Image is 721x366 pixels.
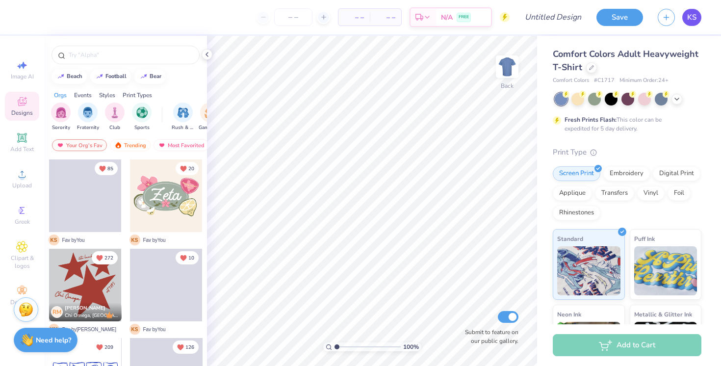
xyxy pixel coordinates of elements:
div: filter for Sorority [51,103,71,131]
button: Unlike [92,340,118,354]
button: football [90,69,131,84]
img: most_fav.gif [158,142,166,149]
span: 209 [104,345,113,350]
span: Upload [12,182,32,189]
div: Events [74,91,92,100]
span: Rush & Bid [172,124,194,131]
img: Game Day Image [205,107,216,118]
button: bear [134,69,166,84]
span: Sports [134,124,150,131]
span: – – [376,12,395,23]
div: Vinyl [637,186,665,201]
a: KS [682,9,701,26]
span: 20 [188,166,194,171]
span: Fav by You [143,326,166,333]
span: K M [49,324,59,335]
span: K S [129,324,140,335]
button: filter button [77,103,99,131]
strong: Need help? [36,336,71,345]
div: Applique [553,186,592,201]
div: filter for Club [105,103,125,131]
div: filter for Game Day [199,103,221,131]
img: Club Image [109,107,120,118]
div: Print Types [123,91,152,100]
div: Orgs [54,91,67,100]
button: beach [51,69,87,84]
span: Puff Ink [634,234,655,244]
button: filter button [51,103,71,131]
span: Fav by You [143,236,166,244]
div: Rhinestones [553,206,600,220]
span: Image AI [11,73,34,80]
span: Game Day [199,124,221,131]
span: [PERSON_NAME] [65,305,105,312]
span: KS [687,12,696,23]
div: Back [501,81,514,90]
img: Sports Image [136,107,148,118]
img: trend_line.gif [96,74,103,79]
span: Clipart & logos [5,254,39,270]
div: Your Org's Fav [52,139,107,151]
span: 100 % [403,342,419,351]
input: – – [274,8,312,26]
div: Print Type [553,147,701,158]
span: Fav by You [62,236,85,244]
input: Untitled Design [517,7,589,27]
span: FREE [459,14,469,21]
button: Unlike [176,251,199,264]
img: Rush & Bid Image [178,107,189,118]
input: Try "Alpha" [68,50,193,60]
span: 85 [107,166,113,171]
span: Standard [557,234,583,244]
button: filter button [172,103,194,131]
span: Sorority [52,124,70,131]
div: RM [51,306,63,318]
span: Add Text [10,145,34,153]
span: Club [109,124,120,131]
span: Fraternity [77,124,99,131]
span: Minimum Order: 24 + [619,77,669,85]
button: filter button [105,103,125,131]
span: – – [344,12,364,23]
span: 126 [185,345,194,350]
div: Transfers [595,186,634,201]
div: This color can be expedited for 5 day delivery. [565,115,685,133]
img: Back [497,57,517,77]
img: Standard [557,246,620,295]
span: N/A [441,12,453,23]
span: 10 [188,256,194,261]
img: trend_line.gif [140,74,148,79]
img: most_fav.gif [56,142,64,149]
strong: Fresh Prints Flash: [565,116,617,124]
button: Unlike [176,162,199,175]
div: Embroidery [603,166,650,181]
img: Fraternity Image [82,107,93,118]
span: K S [129,235,140,245]
div: football [105,74,127,79]
div: Digital Print [653,166,700,181]
img: trending.gif [114,142,122,149]
span: Decorate [10,298,34,306]
label: Submit to feature on our public gallery. [460,328,518,345]
div: Most Favorited [154,139,209,151]
span: Designs [11,109,33,117]
span: Neon Ink [557,309,581,319]
span: Fav by [PERSON_NAME] [62,326,116,333]
div: Trending [110,139,151,151]
img: Sorority Image [55,107,67,118]
span: Greek [15,218,30,226]
button: Unlike [173,340,199,354]
button: Save [596,9,643,26]
button: filter button [132,103,152,131]
span: Metallic & Glitter Ink [634,309,692,319]
div: filter for Sports [132,103,152,131]
span: Comfort Colors Adult Heavyweight T-Shirt [553,48,698,73]
div: filter for Fraternity [77,103,99,131]
span: Chi Omega, [GEOGRAPHIC_DATA] [65,312,118,319]
span: Comfort Colors [553,77,589,85]
button: filter button [199,103,221,131]
div: filter for Rush & Bid [172,103,194,131]
img: Puff Ink [634,246,697,295]
div: bear [150,74,161,79]
span: K S [49,235,59,245]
